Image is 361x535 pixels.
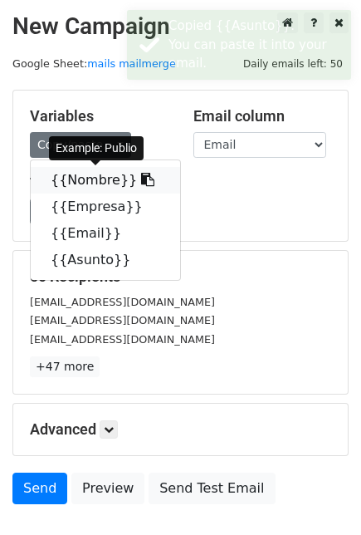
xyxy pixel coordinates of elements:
small: Google Sheet: [12,57,176,70]
h5: Advanced [30,420,331,439]
a: Preview [71,473,144,504]
a: {{Empresa}} [31,194,180,220]
h5: Email column [193,107,332,125]
small: [EMAIL_ADDRESS][DOMAIN_NAME] [30,314,215,326]
a: Copy/paste... [30,132,131,158]
iframe: Chat Widget [278,455,361,535]
a: +47 more [30,356,100,377]
a: mails mailmerge [87,57,176,70]
a: Send Test Email [149,473,275,504]
a: Send [12,473,67,504]
div: Widget de chat [278,455,361,535]
small: [EMAIL_ADDRESS][DOMAIN_NAME] [30,296,215,308]
h5: Variables [30,107,168,125]
small: [EMAIL_ADDRESS][DOMAIN_NAME] [30,333,215,346]
a: {{Nombre}} [31,167,180,194]
div: Copied {{Asunto}}. You can paste it into your email. [168,17,344,73]
h2: New Campaign [12,12,349,41]
a: {{Asunto}} [31,247,180,273]
div: Example: Publio [49,136,144,160]
a: {{Email}} [31,220,180,247]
